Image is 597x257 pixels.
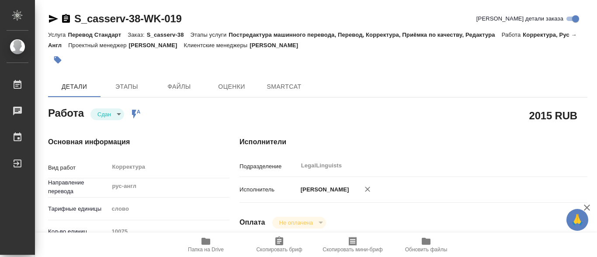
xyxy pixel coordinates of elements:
[158,81,200,92] span: Файлы
[358,180,377,199] button: Удалить исполнителя
[239,162,298,171] p: Подразделение
[277,219,316,226] button: Не оплачена
[323,247,382,253] span: Скопировать мини-бриф
[74,13,182,24] a: S_casserv-38-WK-019
[61,14,71,24] button: Скопировать ссылку
[68,31,128,38] p: Перевод Стандарт
[147,31,191,38] p: S_casserv-38
[48,227,108,236] p: Кол-во единиц
[389,233,463,257] button: Обновить файлы
[191,31,229,38] p: Этапы услуги
[298,185,349,194] p: [PERSON_NAME]
[106,81,148,92] span: Этапы
[529,108,577,123] h2: 2015 RUB
[263,81,305,92] span: SmartCat
[48,137,205,147] h4: Основная информация
[239,185,298,194] p: Исполнитель
[48,104,84,120] h2: Работа
[48,31,68,38] p: Услуга
[53,81,95,92] span: Детали
[239,217,265,228] h4: Оплата
[90,108,124,120] div: Сдан
[188,247,224,253] span: Папка на Drive
[566,209,588,231] button: 🙏
[229,31,501,38] p: Постредактура машинного перевода, Перевод, Корректура, Приёмка по качеству, Редактура
[108,201,229,216] div: слово
[48,205,108,213] p: Тарифные единицы
[211,81,253,92] span: Оценки
[476,14,563,23] span: [PERSON_NAME] детали заказа
[239,137,587,147] h4: Исполнители
[108,225,229,238] input: Пустое поле
[169,233,243,257] button: Папка на Drive
[184,42,250,49] p: Клиентские менеджеры
[316,233,389,257] button: Скопировать мини-бриф
[405,247,448,253] span: Обновить файлы
[95,111,114,118] button: Сдан
[256,247,302,253] span: Скопировать бриф
[48,178,108,196] p: Направление перевода
[128,31,146,38] p: Заказ:
[48,14,59,24] button: Скопировать ссылку для ЯМессенджера
[570,211,585,229] span: 🙏
[48,50,67,69] button: Добавить тэг
[68,42,128,49] p: Проектный менеджер
[129,42,184,49] p: [PERSON_NAME]
[243,233,316,257] button: Скопировать бриф
[502,31,523,38] p: Работа
[250,42,305,49] p: [PERSON_NAME]
[272,217,326,229] div: Сдан
[48,163,108,172] p: Вид работ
